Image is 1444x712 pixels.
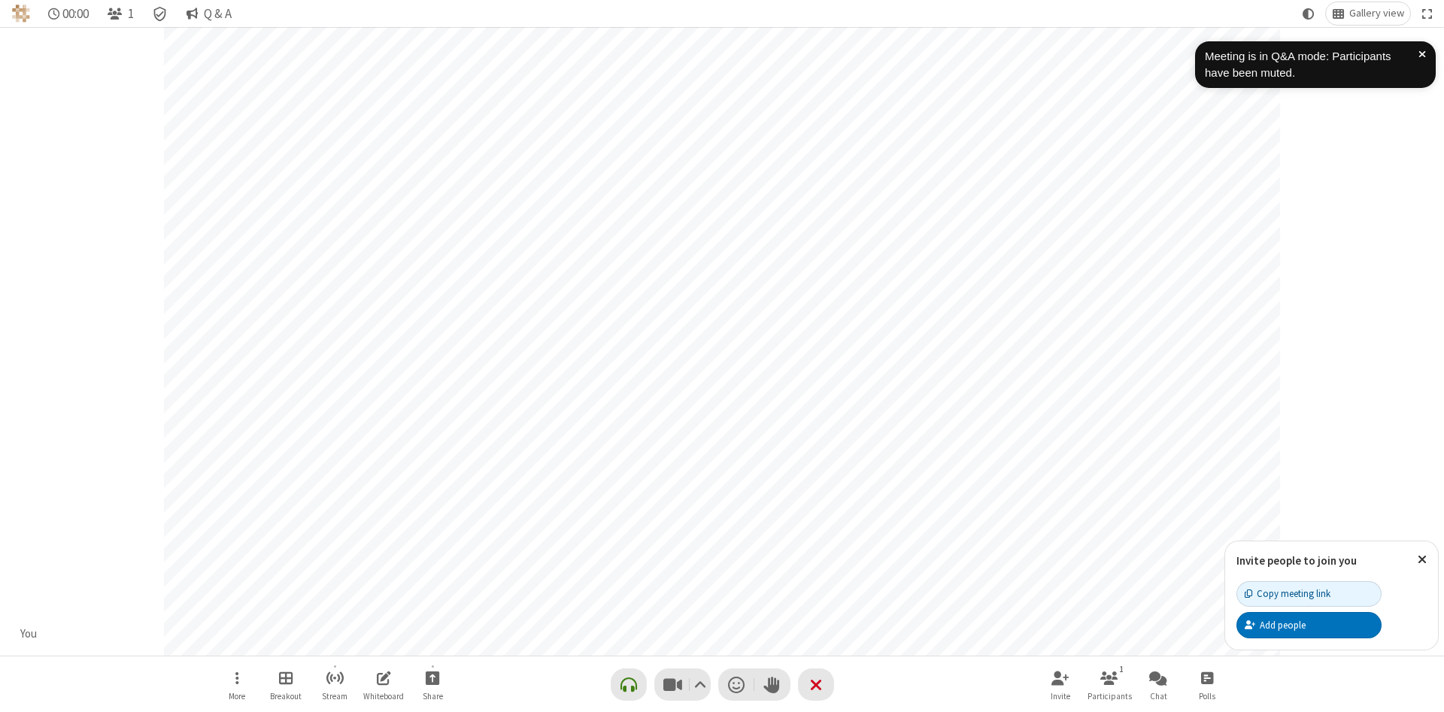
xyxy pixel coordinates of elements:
[1185,663,1230,706] button: Open poll
[1326,2,1410,25] button: Change layout
[180,2,238,25] button: Q & A
[1199,692,1215,701] span: Polls
[1349,8,1404,20] span: Gallery view
[798,668,834,701] button: End or leave meeting
[1406,541,1438,578] button: Close popover
[1236,612,1382,638] button: Add people
[214,663,259,706] button: Open menu
[1236,581,1382,607] button: Copy meeting link
[654,668,711,701] button: Stop video (Alt+V)
[1245,586,1330,601] div: Copy meeting link
[1136,663,1181,706] button: Open chat
[363,692,404,701] span: Whiteboard
[15,626,43,643] div: You
[62,7,89,21] span: 00:00
[690,668,710,701] button: Video setting
[1150,692,1167,701] span: Chat
[1205,48,1418,82] div: Meeting is in Q&A mode: Participants have been muted.
[128,7,134,21] span: 1
[1087,663,1132,706] button: Open participant list
[229,692,245,701] span: More
[42,2,96,25] div: Timer
[1051,692,1070,701] span: Invite
[204,7,232,21] span: Q & A
[423,692,443,701] span: Share
[101,2,140,25] button: Open participant list
[146,2,174,25] div: Meeting details Encryption enabled
[1297,2,1321,25] button: Using system theme
[1236,553,1357,568] label: Invite people to join you
[1115,662,1128,676] div: 1
[312,663,357,706] button: Start streaming
[1088,692,1132,701] span: Participants
[361,663,406,706] button: Open shared whiteboard
[1038,663,1083,706] button: Invite participants (Alt+I)
[611,668,647,701] button: Connect your audio
[270,692,302,701] span: Breakout
[263,663,308,706] button: Manage Breakout Rooms
[410,663,455,706] button: Start sharing
[1416,2,1439,25] button: Fullscreen
[12,5,30,23] img: QA Selenium DO NOT DELETE OR CHANGE
[754,668,790,701] button: Raise hand
[322,692,347,701] span: Stream
[718,668,754,701] button: Send a reaction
